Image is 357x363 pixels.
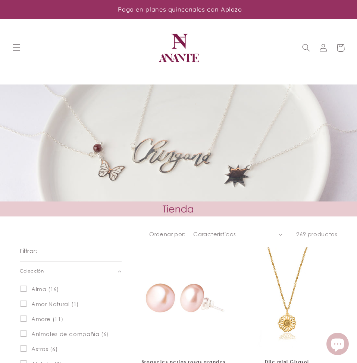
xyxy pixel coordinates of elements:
[31,286,59,293] span: Alma (16)
[31,345,57,353] span: Astros (6)
[297,39,314,56] summary: Búsqueda
[156,25,201,70] img: Anante Joyería | Diseño mexicano
[31,301,79,308] span: Amor Natural (1)
[118,5,242,13] span: Paga en planes quincenales con Aplazo
[149,231,185,237] label: Ordenar por:
[153,22,204,73] a: Anante Joyería | Diseño mexicano
[8,39,25,56] summary: Menú
[20,262,122,280] summary: Colección (0 seleccionado)
[324,333,351,357] inbox-online-store-chat: Chat de la tienda online Shopify
[31,316,63,323] span: Amore (11)
[20,247,37,255] h2: Filtrar:
[31,330,109,338] span: Animales de compañía (6)
[20,268,44,274] span: Colección
[296,231,337,237] span: 269 productos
